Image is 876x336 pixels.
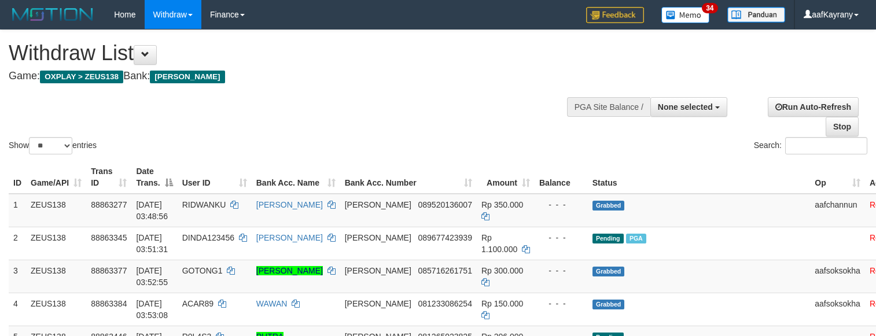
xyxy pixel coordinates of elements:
[567,97,650,117] div: PGA Site Balance /
[785,137,867,154] input: Search:
[136,200,168,221] span: [DATE] 03:48:56
[182,233,234,242] span: DINDA123456
[131,161,177,194] th: Date Trans.: activate to sort column descending
[418,299,472,308] span: Copy 081233086254 to clipboard
[539,232,583,243] div: - - -
[650,97,727,117] button: None selected
[9,161,26,194] th: ID
[418,200,472,209] span: Copy 089520136007 to clipboard
[661,7,710,23] img: Button%20Memo.svg
[9,137,97,154] label: Show entries
[626,234,646,243] span: Marked by aafkaynarin
[340,161,477,194] th: Bank Acc. Number: activate to sort column ascending
[539,199,583,211] div: - - -
[252,161,340,194] th: Bank Acc. Name: activate to sort column ascending
[136,299,168,320] span: [DATE] 03:53:08
[178,161,252,194] th: User ID: activate to sort column ascending
[9,194,26,227] td: 1
[810,293,865,326] td: aafsoksokha
[345,233,411,242] span: [PERSON_NAME]
[256,233,323,242] a: [PERSON_NAME]
[658,102,713,112] span: None selected
[9,227,26,260] td: 2
[768,97,859,117] a: Run Auto-Refresh
[256,266,323,275] a: [PERSON_NAME]
[26,293,86,326] td: ZEUS138
[418,266,472,275] span: Copy 085716261751 to clipboard
[91,299,127,308] span: 88863384
[26,194,86,227] td: ZEUS138
[345,299,411,308] span: [PERSON_NAME]
[345,200,411,209] span: [PERSON_NAME]
[345,266,411,275] span: [PERSON_NAME]
[136,233,168,254] span: [DATE] 03:51:31
[481,233,517,254] span: Rp 1.100.000
[702,3,717,13] span: 34
[810,260,865,293] td: aafsoksokha
[586,7,644,23] img: Feedback.jpg
[535,161,588,194] th: Balance
[592,267,625,276] span: Grabbed
[9,6,97,23] img: MOTION_logo.png
[26,260,86,293] td: ZEUS138
[182,200,226,209] span: RIDWANKU
[588,161,811,194] th: Status
[26,227,86,260] td: ZEUS138
[26,161,86,194] th: Game/API: activate to sort column ascending
[86,161,131,194] th: Trans ID: activate to sort column ascending
[810,161,865,194] th: Op: activate to sort column ascending
[727,7,785,23] img: panduan.png
[539,298,583,309] div: - - -
[182,266,223,275] span: GOTONG1
[481,200,523,209] span: Rp 350.000
[810,194,865,227] td: aafchannun
[539,265,583,276] div: - - -
[481,299,523,308] span: Rp 150.000
[182,299,214,308] span: ACAR89
[150,71,224,83] span: [PERSON_NAME]
[418,233,472,242] span: Copy 089677423939 to clipboard
[91,266,127,275] span: 88863377
[9,42,572,65] h1: Withdraw List
[91,233,127,242] span: 88863345
[592,201,625,211] span: Grabbed
[9,260,26,293] td: 3
[136,266,168,287] span: [DATE] 03:52:55
[592,234,624,243] span: Pending
[481,266,523,275] span: Rp 300.000
[754,137,867,154] label: Search:
[91,200,127,209] span: 88863277
[477,161,535,194] th: Amount: activate to sort column ascending
[592,300,625,309] span: Grabbed
[29,137,72,154] select: Showentries
[826,117,859,136] a: Stop
[9,71,572,82] h4: Game: Bank:
[40,71,123,83] span: OXPLAY > ZEUS138
[9,293,26,326] td: 4
[256,200,323,209] a: [PERSON_NAME]
[256,299,288,308] a: WAWAN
